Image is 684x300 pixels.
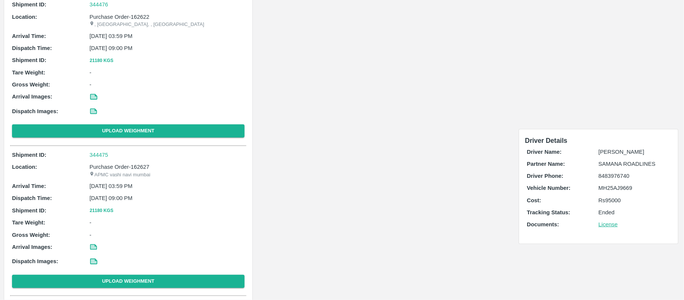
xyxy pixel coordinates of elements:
[12,152,47,158] b: Shipment ID:
[527,173,563,179] b: Driver Phone:
[89,57,113,65] button: 21180 Kgs
[12,94,52,100] b: Arrival Images:
[89,194,245,202] p: [DATE] 09:00 PM
[598,172,670,180] p: 8483976740
[12,2,47,8] b: Shipment ID:
[12,164,37,170] b: Location:
[89,182,245,190] p: [DATE] 03:59 PM
[89,171,245,179] p: APMC vashi navi mumbai
[89,0,245,9] a: 344476
[527,209,570,215] b: Tracking Status:
[598,208,670,217] p: Ended
[12,258,58,264] b: Dispatch Images:
[527,197,541,203] b: Cost:
[598,184,670,192] p: MH25AJ9669
[89,32,245,40] p: [DATE] 03:59 PM
[12,220,45,226] b: Tare Weight:
[12,195,52,201] b: Dispatch Time:
[527,185,571,191] b: Vehicle Number:
[598,148,670,156] p: [PERSON_NAME]
[598,160,670,168] p: SAMANA ROADLINES
[12,33,46,39] b: Arrival Time:
[12,183,46,189] b: Arrival Time:
[89,21,245,28] p: , [GEOGRAPHIC_DATA], , [GEOGRAPHIC_DATA]
[12,57,47,63] b: Shipment ID:
[12,108,58,114] b: Dispatch Images:
[89,218,245,227] p: -
[89,151,245,159] a: 344475
[89,231,245,239] p: -
[598,221,618,227] a: License
[12,124,245,138] button: Upload Weighment
[12,45,52,51] b: Dispatch Time:
[89,80,245,89] p: -
[598,196,670,205] p: Rs 95000
[89,68,245,77] p: -
[89,207,113,215] button: 21180 Kgs
[527,149,562,155] b: Driver Name:
[12,70,45,76] b: Tare Weight:
[12,275,245,288] button: Upload Weighment
[525,137,568,144] span: Driver Details
[12,208,47,214] b: Shipment ID:
[12,14,37,20] b: Location:
[89,44,245,52] p: [DATE] 09:00 PM
[12,82,50,88] b: Gross Weight:
[527,161,565,167] b: Partner Name:
[12,232,50,238] b: Gross Weight:
[12,244,52,250] b: Arrival Images:
[89,13,245,21] p: Purchase Order-162622
[527,221,559,227] b: Documents:
[89,163,245,171] p: Purchase Order-162627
